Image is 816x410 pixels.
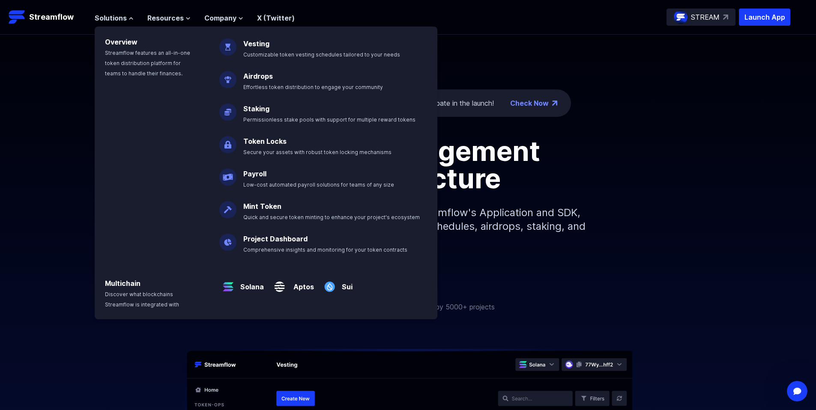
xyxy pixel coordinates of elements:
[105,50,190,77] span: Streamflow features an all-in-one token distribution platform for teams to handle their finances.
[723,15,728,20] img: top-right-arrow.svg
[691,12,720,22] p: STREAM
[667,9,735,26] a: STREAM
[237,275,264,292] a: Solana
[219,162,236,186] img: Payroll
[219,97,236,121] img: Staking
[105,279,140,288] a: Multichain
[243,149,392,155] span: Secure your assets with robust token locking mechanisms
[219,64,236,88] img: Airdrops
[243,202,281,211] a: Mint Token
[204,13,236,23] span: Company
[243,181,394,188] span: Low-cost automated payroll solutions for teams of any size
[243,247,407,253] span: Comprehensive insights and monitoring for your token contracts
[95,13,127,23] span: Solutions
[787,381,807,401] iframe: Intercom live chat
[105,291,179,308] span: Discover what blockchains Streamflow is integrated with
[288,275,314,292] a: Aptos
[219,227,236,251] img: Project Dashboard
[338,275,353,292] a: Sui
[243,137,287,146] a: Token Locks
[243,84,383,90] span: Effortless token distribution to engage your community
[321,271,338,295] img: Sui
[243,214,420,220] span: Quick and secure token minting to enhance your project's ecosystem
[243,169,266,178] a: Payroll
[29,11,74,23] p: Streamflow
[243,104,269,113] a: Staking
[219,194,236,218] img: Mint Token
[243,116,415,123] span: Permissionless stake pools with support for multiple reward tokens
[147,13,191,23] button: Resources
[147,13,184,23] span: Resources
[219,32,236,56] img: Vesting
[243,235,308,243] a: Project Dashboard
[9,9,26,26] img: Streamflow Logo
[257,14,295,22] a: X (Twitter)
[409,302,495,312] p: Trusted by 5000+ projects
[204,13,243,23] button: Company
[105,38,137,46] a: Overview
[271,271,288,295] img: Aptos
[739,9,790,26] button: Launch App
[219,271,237,295] img: Solana
[219,129,236,153] img: Token Locks
[243,39,269,48] a: Vesting
[243,72,273,80] a: Airdrops
[552,101,557,106] img: top-right-arrow.png
[95,13,134,23] button: Solutions
[9,9,86,26] a: Streamflow
[674,10,687,24] img: streamflow-logo-circle.png
[243,51,400,58] span: Customizable token vesting schedules tailored to your needs
[510,98,549,108] a: Check Now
